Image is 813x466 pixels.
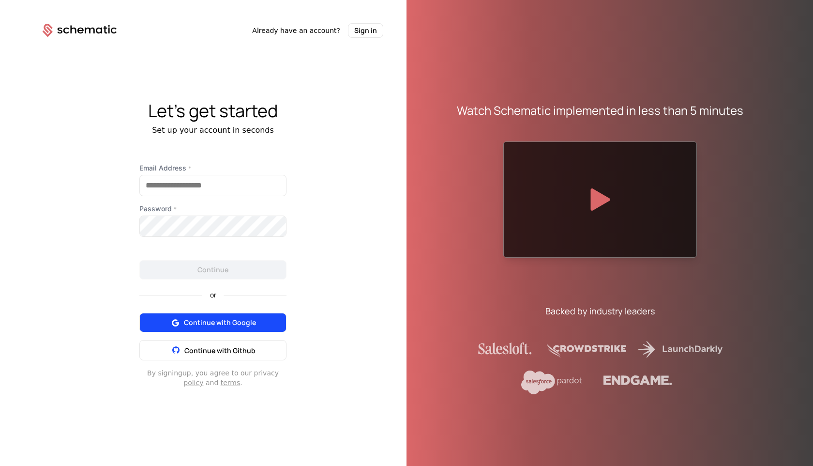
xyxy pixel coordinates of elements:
a: terms [221,379,241,387]
label: Email Address [139,163,286,173]
label: Password [139,204,286,214]
span: Continue with Google [184,318,256,327]
span: Already have an account? [252,26,340,35]
div: Let's get started [19,101,406,121]
button: Continue [139,260,286,280]
button: Continue with Google [139,313,286,332]
div: Watch Schematic implemented in less than 5 minutes [457,103,743,118]
div: By signing up , you agree to our privacy and . [139,368,286,388]
a: policy [183,379,203,387]
span: or [202,292,224,298]
div: Set up your account in seconds [19,124,406,136]
span: Continue with Github [184,346,256,355]
button: Sign in [348,23,383,38]
button: Continue with Github [139,340,286,360]
div: Backed by industry leaders [545,304,655,318]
